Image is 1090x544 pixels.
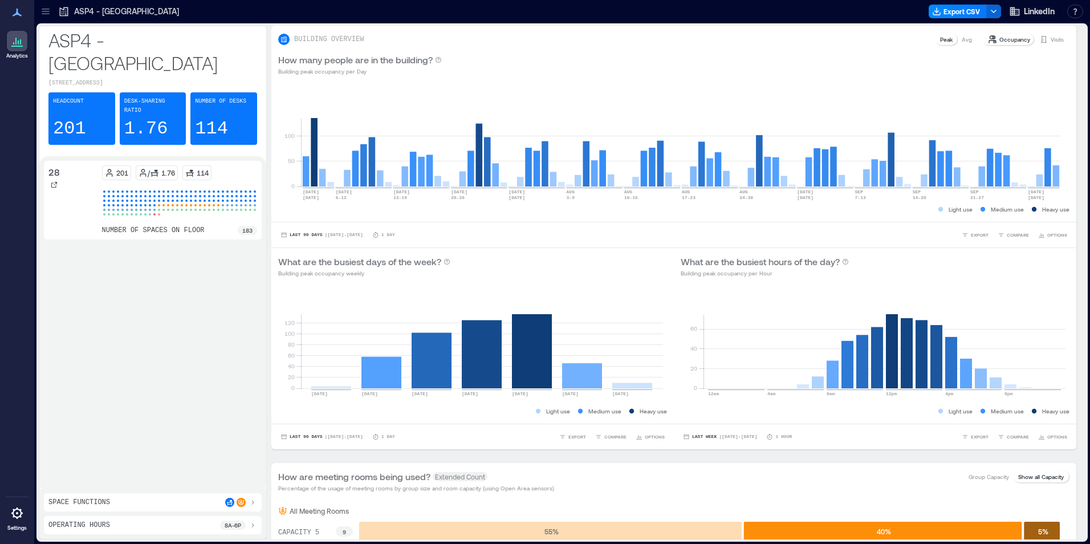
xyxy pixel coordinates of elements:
[393,189,410,194] text: [DATE]
[288,157,295,164] tspan: 50
[604,433,627,440] span: COMPARE
[284,132,295,139] tspan: 100
[53,97,84,106] p: Headcount
[971,433,989,440] span: EXPORT
[1047,433,1067,440] span: OPTIONS
[288,341,295,348] tspan: 80
[278,67,442,76] p: Building peak occupancy per Day
[767,391,776,396] text: 4am
[3,500,31,535] a: Settings
[1007,232,1029,238] span: COMPARE
[739,189,748,194] text: AUG
[381,433,395,440] p: 1 Day
[278,431,365,442] button: Last 90 Days |[DATE]-[DATE]
[681,269,849,278] p: Building peak occupancy per Hour
[1042,205,1069,214] p: Heavy use
[284,319,295,326] tspan: 120
[827,391,835,396] text: 8am
[970,189,979,194] text: SEP
[1006,2,1058,21] button: LinkedIn
[3,27,31,63] a: Analytics
[509,195,525,200] text: [DATE]
[278,470,430,484] p: How are meeting rooms being used?
[682,189,690,194] text: AUG
[291,182,295,189] tspan: 0
[681,431,759,442] button: Last Week |[DATE]-[DATE]
[284,330,295,337] tspan: 100
[288,352,295,359] tspan: 60
[1007,433,1029,440] span: COMPARE
[290,506,349,515] p: All Meeting Rooms
[48,498,110,507] p: Space Functions
[971,232,989,238] span: EXPORT
[739,195,753,200] text: 24-30
[53,117,86,140] p: 201
[116,168,128,177] p: 201
[557,431,588,442] button: EXPORT
[568,433,586,440] span: EXPORT
[433,472,487,481] span: Extended Count
[197,168,209,177] p: 114
[694,384,697,391] tspan: 0
[612,391,629,396] text: [DATE]
[102,226,205,235] p: number of spaces on floor
[225,521,241,530] p: 8a - 6p
[278,269,450,278] p: Building peak occupancy weekly
[48,521,110,530] p: Operating Hours
[1042,407,1069,416] p: Heavy use
[995,229,1031,241] button: COMPARE
[929,5,987,18] button: Export CSV
[593,431,629,442] button: COMPARE
[1028,189,1044,194] text: [DATE]
[336,189,352,194] text: [DATE]
[991,407,1024,416] p: Medium use
[278,529,319,537] text: CAPACITY 5
[451,195,465,200] text: 20-26
[1047,232,1067,238] span: OPTIONS
[278,484,554,493] p: Percentage of the usage of meeting rooms by group size and room capacity (using Open Area sensors)
[148,168,150,177] p: /
[797,195,814,200] text: [DATE]
[278,229,365,241] button: Last 90 Days |[DATE]-[DATE]
[124,117,168,140] p: 1.76
[7,525,27,531] p: Settings
[775,433,792,440] p: 1 Hour
[1036,229,1069,241] button: OPTIONS
[940,35,953,44] p: Peak
[242,226,253,235] p: 183
[1004,391,1013,396] text: 8pm
[124,97,182,115] p: Desk-sharing ratio
[462,391,478,396] text: [DATE]
[690,365,697,372] tspan: 20
[959,431,991,442] button: EXPORT
[959,229,991,241] button: EXPORT
[624,189,633,194] text: AUG
[48,79,257,88] p: [STREET_ADDRESS]
[161,168,175,177] p: 1.76
[567,189,575,194] text: AUG
[690,345,697,352] tspan: 40
[682,195,696,200] text: 17-23
[546,407,570,416] p: Light use
[562,391,579,396] text: [DATE]
[949,407,973,416] p: Light use
[991,205,1024,214] p: Medium use
[278,255,441,269] p: What are the busiest days of the week?
[969,472,1009,481] p: Group Capacity
[48,29,257,74] p: ASP4 - [GEOGRAPHIC_DATA]
[886,391,897,396] text: 12pm
[412,391,428,396] text: [DATE]
[361,391,378,396] text: [DATE]
[1018,472,1064,481] p: Show all Capacity
[48,165,60,179] p: 28
[567,195,575,200] text: 3-9
[1051,35,1064,44] p: Visits
[913,189,921,194] text: SEP
[195,117,228,140] p: 114
[195,97,246,106] p: Number of Desks
[797,189,814,194] text: [DATE]
[913,195,926,200] text: 14-20
[6,52,28,59] p: Analytics
[291,384,295,391] tspan: 0
[393,195,407,200] text: 13-19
